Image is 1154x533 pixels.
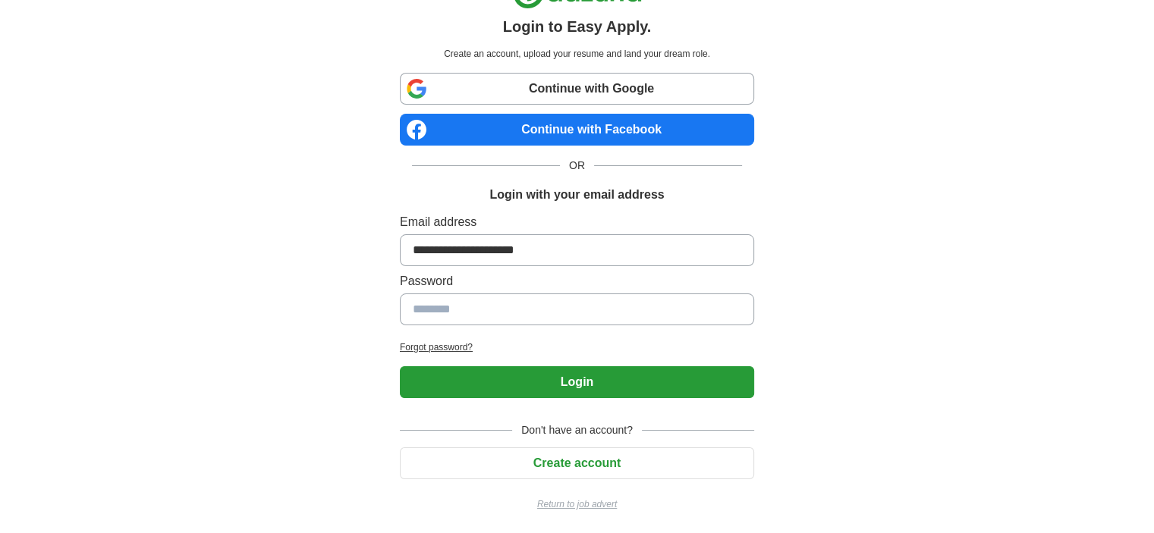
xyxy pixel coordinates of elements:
h1: Login with your email address [489,186,664,204]
label: Password [400,272,754,290]
a: Forgot password? [400,340,754,354]
label: Email address [400,213,754,231]
a: Continue with Facebook [400,114,754,146]
span: Don't have an account? [512,422,642,438]
h1: Login to Easy Apply. [503,15,652,38]
a: Continue with Google [400,73,754,105]
span: OR [560,158,594,174]
a: Create account [400,456,754,469]
button: Login [400,366,754,398]
a: Return to job advert [400,497,754,511]
button: Create account [400,447,754,479]
p: Create an account, upload your resume and land your dream role. [403,47,751,61]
